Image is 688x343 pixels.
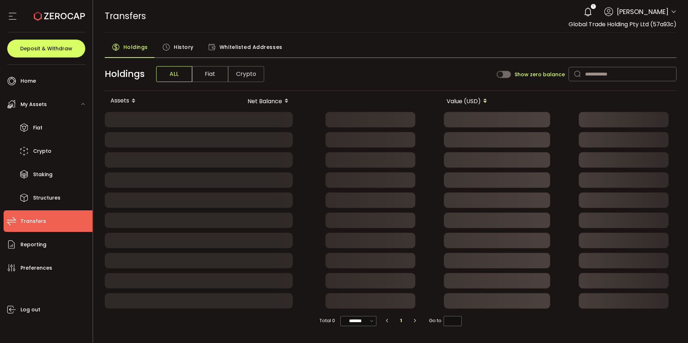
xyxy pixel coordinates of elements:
button: Deposit & Withdraw [7,40,85,58]
span: Preferences [21,263,52,273]
span: Transfers [105,10,146,22]
span: Holdings [123,40,148,54]
span: Fiat [192,66,228,82]
span: Reporting [21,239,46,250]
span: [PERSON_NAME] [617,7,669,17]
span: Crypto [33,146,51,156]
span: Global Trade Holding Pty Ltd (57a93c) [569,20,676,28]
span: Deposit & Withdraw [20,46,72,51]
div: Net Balance [195,95,294,107]
span: Fiat [33,123,42,133]
span: Whitelisted Addresses [219,40,282,54]
div: Assets [105,95,195,107]
span: Total 0 [320,316,335,326]
span: Transfers [21,216,46,227]
span: Go to [429,316,462,326]
span: Structures [33,193,60,203]
iframe: Chat Widget [652,308,688,343]
span: Show zero balance [515,72,565,77]
span: ALL [156,66,192,82]
span: History [174,40,194,54]
span: My Assets [21,99,47,110]
div: Value (USD) [394,95,493,107]
span: Crypto [228,66,264,82]
span: Staking [33,169,53,180]
span: Home [21,76,36,86]
span: Log out [21,305,40,315]
li: 1 [395,316,408,326]
span: 1 [593,4,594,9]
span: Holdings [105,67,145,81]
